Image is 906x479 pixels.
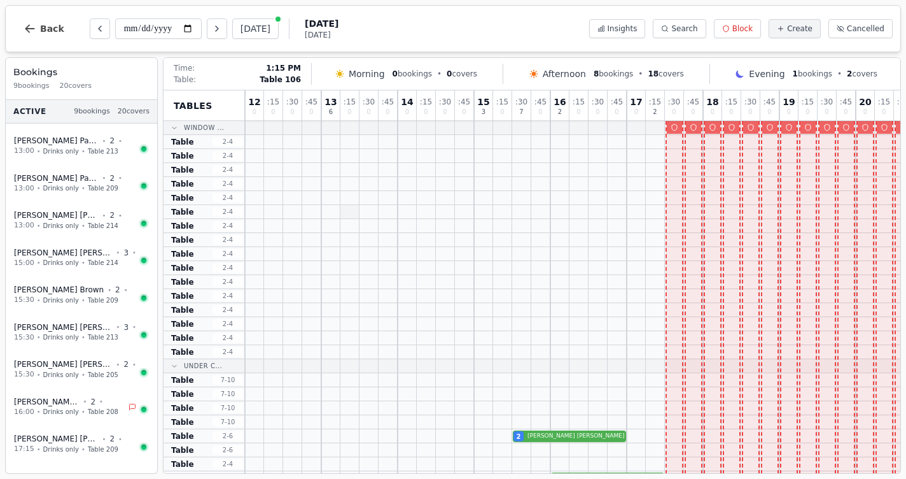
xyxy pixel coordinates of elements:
span: Drinks only [43,296,79,305]
span: 9 bookings [13,81,50,92]
span: • [124,285,128,295]
span: 0 [500,109,504,115]
span: • [81,370,85,380]
span: 2 [653,109,657,115]
span: : 30 [286,98,298,106]
span: : 30 [439,98,451,106]
span: 2 - 4 [213,277,243,287]
span: • [118,211,122,220]
span: • [81,147,85,156]
span: • [116,248,120,257]
span: 0 [805,109,809,115]
span: • [81,221,85,231]
span: Tables [174,99,213,112]
span: bookings [793,69,832,79]
button: Insights [589,19,646,38]
span: 2 - 4 [213,221,243,231]
span: : 15 [496,98,508,106]
span: 0 [634,109,638,115]
span: Morning [349,68,385,80]
span: 0 [787,109,791,115]
span: 3 [123,322,129,332]
span: Table 205 [88,370,118,380]
span: 2 [517,432,521,441]
span: 2 - 4 [213,151,243,161]
span: : 15 [420,98,432,106]
span: covers [847,69,877,79]
span: 2 - 4 [213,137,243,147]
span: 15 [477,97,489,106]
span: Under C... [184,361,222,371]
span: 20 [859,97,871,106]
span: Search [671,24,697,34]
span: 13:00 [14,220,34,231]
span: : 30 [744,98,756,106]
span: 0 [538,109,542,115]
span: • [118,434,122,444]
span: • [102,211,106,220]
button: [PERSON_NAME] [PERSON_NAME]•3•15:00•Drinks only•Table 214 [6,241,157,276]
span: 15:30 [14,332,34,343]
span: • [116,360,120,369]
span: 20 covers [118,106,150,117]
span: Table [171,277,194,287]
span: Table 213 [88,147,118,156]
svg: Customer message [126,175,134,182]
span: [PERSON_NAME] [PERSON_NAME] [14,322,113,332]
span: Afternoon [543,68,586,80]
span: : 30 [821,98,833,106]
span: 0 [672,109,676,115]
button: Previous day [90,18,110,39]
span: : 15 [649,98,661,106]
button: Back [13,13,74,44]
button: [PERSON_NAME] [PERSON_NAME]•3•15:30•Drinks only•Table 213 [6,315,157,350]
span: Table [171,291,194,301]
span: • [37,147,41,156]
span: Time: [174,63,195,73]
span: 2 [90,397,95,407]
span: Drinks only [43,445,79,454]
span: bookings [393,69,432,79]
button: [PERSON_NAME] Paterson•2•13:00•Drinks only•Table 209 [6,166,157,201]
svg: Customer message [116,398,123,406]
span: 2 - 4 [213,291,243,301]
button: [PERSON_NAME] Paterson•2•13:00•Drinks only•Table 213 [6,129,157,164]
span: • [116,322,120,332]
span: 19 [783,97,795,106]
span: [PERSON_NAME] [PERSON_NAME] [14,434,99,444]
span: : 45 [305,98,317,106]
span: Table 209 [88,183,118,193]
svg: Customer message [126,137,134,145]
button: [PERSON_NAME] [PERSON_NAME]•2•13:00•Drinks only•Table 214 [6,203,157,238]
span: [PERSON_NAME] Brown [14,285,104,295]
span: 0 [271,109,275,115]
button: [PERSON_NAME] [PERSON_NAME]•2•16:00•Drinks only•Table 208 [6,390,157,425]
span: 3 [123,248,129,258]
span: 6 [329,109,333,115]
span: Table [171,333,194,343]
span: Drinks only [43,332,79,342]
span: 0 [405,109,409,115]
span: 0 [825,109,828,115]
span: : 30 [363,98,375,106]
span: 2 [109,210,115,220]
span: Drinks only [43,407,79,417]
span: Evening [749,68,784,80]
span: • [37,370,41,380]
span: Insights [608,24,638,34]
span: Active [13,106,46,117]
span: Table [171,347,194,357]
span: Table [171,459,194,469]
span: [PERSON_NAME] [PERSON_NAME] [14,397,80,407]
span: • [118,173,122,183]
span: 13 [324,97,337,106]
span: 2 [109,136,115,146]
span: Table [171,151,194,161]
span: Drinks only [43,370,79,380]
span: 9 bookings [74,106,110,117]
span: 16 [554,97,566,106]
span: 12 [248,97,260,106]
span: 0 [290,109,294,115]
span: 7 - 10 [213,375,243,385]
span: • [37,332,41,342]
